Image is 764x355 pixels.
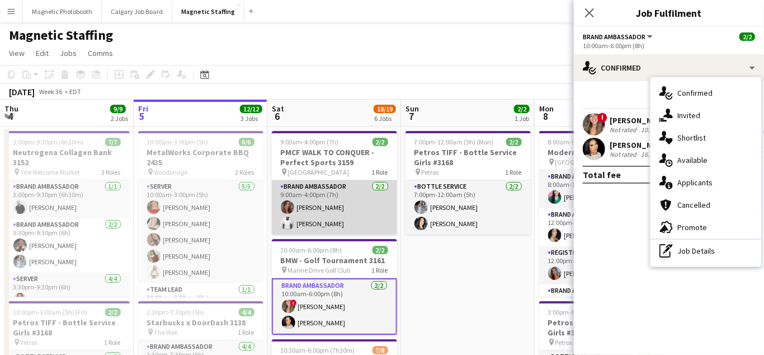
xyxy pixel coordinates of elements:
span: View [9,48,25,58]
h3: Starbucks x DoorDash 3138 [138,317,263,328]
div: 1 Job [515,114,529,123]
span: 2/2 [739,32,755,41]
div: Confirmed [574,54,764,81]
span: 12/12 [240,105,262,113]
span: Applicants [677,177,713,188]
app-job-card: 8:00am-9:00pm (13h)5/5Modern Day Wife Event 3070 [GEOGRAPHIC_DATA]4 RolesBrand Ambassador1/18:00a... [539,131,664,297]
span: Petros [555,338,573,347]
h1: Magnetic Staffing [9,27,113,44]
span: 2/2 [514,105,530,113]
span: 2 Roles [235,168,254,176]
span: Week 36 [37,87,65,96]
span: 7:00pm-12:00am (5h) (Mon) [414,138,494,146]
app-job-card: 3:00pm-9:30pm (6h30m)7/7Neutrogena Collagen Bank 3152 The Welcome Market3 RolesBrand Ambassador1/... [4,131,130,297]
button: Magnetic Staffing [172,1,244,22]
span: Petros [422,168,439,176]
h3: BMW - Golf Tournament 3161 [272,255,397,265]
app-card-role: Server5/510:00am-3:00pm (5h)[PERSON_NAME][PERSON_NAME][PERSON_NAME][PERSON_NAME][PERSON_NAME] [138,180,263,283]
span: Shortlist [677,133,706,143]
a: Comms [83,46,117,60]
span: 18/19 [374,105,396,113]
span: 2/2 [372,246,388,254]
span: ! [597,113,607,123]
span: 6/6 [239,138,254,146]
span: Available [677,155,708,165]
a: Jobs [55,46,81,60]
span: Jobs [60,48,77,58]
span: 10:30am-6:00pm (7h30m) [281,346,355,354]
span: The Well [154,328,178,337]
app-card-role: Brand Ambassador1/13:00pm-9:30pm (6h30m)[PERSON_NAME] [4,180,130,218]
span: 10:00pm-3:00am (5h) (Fri) [13,308,88,316]
app-card-role: Brand Ambassador1/18:00am-1:00pm (5h)[PERSON_NAME] [539,170,664,208]
span: 1 Role [506,168,522,176]
span: 2/2 [105,308,121,316]
span: 9:00am-4:00pm (7h) [281,138,339,146]
div: 2 Jobs [111,114,128,123]
div: Job Details [650,240,761,262]
span: Promote [677,222,707,232]
a: Edit [31,46,53,60]
h3: Job Fulfilment [574,6,764,20]
div: 10:00am-3:00pm (5h)6/6MetalWorks Corporate BBQ 2435 Woodbridge2 RolesServer5/510:00am-3:00pm (5h)... [138,131,263,297]
span: [GEOGRAPHIC_DATA] [288,168,350,176]
h3: Petros TIFF - Bottle Service Girls #3168 [539,317,664,338]
span: Confirmed [677,88,713,98]
h3: Petros TIFF - Bottle Service Girls #3168 [405,147,531,167]
app-card-role: Brand Ambassador2/29:00am-4:00pm (7h)[PERSON_NAME][PERSON_NAME] [272,180,397,235]
span: 7 [404,110,419,123]
span: 5 [136,110,148,123]
span: Woodbridge [154,168,188,176]
span: Invited [677,110,700,120]
span: 3:00pm-8:00pm (5h) [548,308,606,316]
div: 10:00am-6:00pm (8h) [583,41,755,50]
app-card-role: Team Lead1/110:00am-3:00pm (5h) [138,283,263,321]
app-job-card: 9:00am-4:00pm (7h)2/2PMCF WALK TO CONQUER - Perfect Sports 3159 [GEOGRAPHIC_DATA]1 RoleBrand Amba... [272,131,397,235]
div: 6 Jobs [374,114,395,123]
h3: Neutrogena Collagen Bank 3152 [4,147,130,167]
span: 4/4 [239,308,254,316]
button: Brand Ambassador [583,32,654,41]
span: Marine Drive Golf Club [288,266,351,274]
span: [GEOGRAPHIC_DATA] [555,158,617,166]
app-job-card: 7:00pm-12:00am (5h) (Mon)2/2Petros TIFF - Bottle Service Girls #3168 Petros1 RoleBottle Service2/... [405,131,531,235]
a: View [4,46,29,60]
span: 3 Roles [102,168,121,176]
span: 9/9 [110,105,126,113]
span: 2:30pm-7:30pm (5h) [147,308,205,316]
button: Magnetic Photobooth [23,1,102,22]
span: 10:00am-6:00pm (8h) [281,246,342,254]
span: 6 [270,110,284,123]
h3: Petros TIFF - Bottle Service Girls #3168 [4,317,130,338]
app-card-role: Brand Ambassador2/23:30pm-9:30pm (6h)[PERSON_NAME][PERSON_NAME] [4,218,130,273]
h3: PMCF WALK TO CONQUER - Perfect Sports 3159 [272,147,397,167]
span: The Welcome Market [21,168,81,176]
div: Not rated [610,125,639,134]
div: EDT [69,87,81,96]
span: 1 Role [105,338,121,347]
h3: MetalWorks Corporate BBQ 2435 [138,147,263,167]
span: Cancelled [677,200,710,210]
span: 7/7 [105,138,121,146]
span: 2/2 [372,138,388,146]
span: 8 [537,110,554,123]
span: Comms [88,48,113,58]
h3: Modern Day Wife Event 3070 [539,147,664,157]
span: 3:00pm-9:30pm (6h30m) [13,138,84,146]
span: 8:00am-9:00pm (13h) [548,138,610,146]
app-job-card: 10:00am-6:00pm (8h)2/2BMW - Golf Tournament 3161 Marine Drive Golf Club1 RoleBrand Ambassador2/21... [272,239,397,335]
span: Brand Ambassador [583,32,645,41]
div: 10.5km [639,125,664,134]
div: Total fee [583,169,621,180]
div: [PERSON_NAME] [610,140,669,150]
app-card-role: Bottle Service2/27:00pm-12:00am (5h)[PERSON_NAME][PERSON_NAME] [405,180,531,235]
div: Not rated [610,150,639,158]
button: Calgary Job Board [102,1,172,22]
span: 7/8 [372,346,388,354]
span: Fri [138,104,148,114]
